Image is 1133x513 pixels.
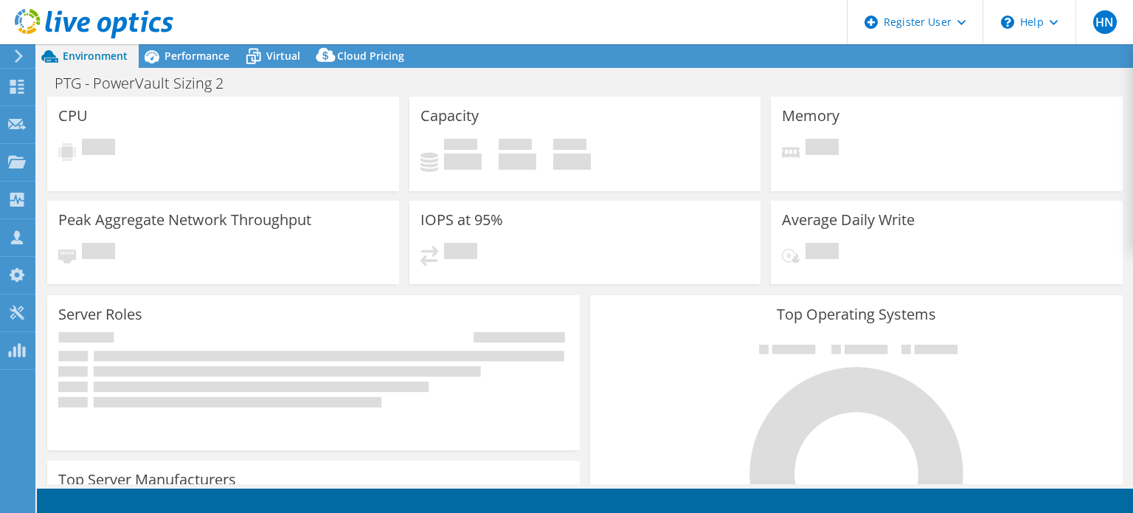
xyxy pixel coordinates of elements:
span: Used [444,139,477,154]
h1: PTG - PowerVault Sizing 2 [48,75,246,92]
span: Pending [82,139,115,159]
span: Pending [805,139,839,159]
h4: 0 GiB [499,154,536,170]
h3: Top Operating Systems [601,306,1112,323]
span: Environment [63,49,128,63]
h3: Average Daily Write [782,212,915,228]
span: Virtual [266,49,300,63]
span: Pending [444,243,477,263]
h3: Memory [782,108,839,124]
span: HN [1093,10,1117,34]
h3: Server Roles [58,306,142,323]
span: Pending [82,243,115,263]
h3: Top Server Manufacturers [58,472,236,488]
span: Pending [805,243,839,263]
h3: CPU [58,108,88,124]
h3: IOPS at 95% [420,212,503,228]
span: Cloud Pricing [337,49,404,63]
h4: 0 GiB [444,154,482,170]
span: Total [553,139,586,154]
h3: Capacity [420,108,479,124]
h4: 0 GiB [553,154,591,170]
h3: Peak Aggregate Network Throughput [58,212,311,228]
span: Performance [164,49,229,63]
svg: \n [1001,16,1014,29]
span: Free [499,139,532,154]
